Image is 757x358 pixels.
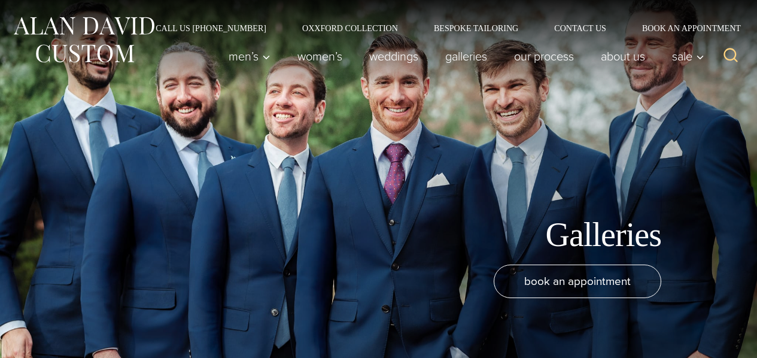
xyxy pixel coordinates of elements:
a: weddings [356,44,432,68]
nav: Secondary Navigation [138,24,745,32]
a: Book an Appointment [624,24,745,32]
a: Contact Us [536,24,624,32]
h1: Galleries [546,215,662,255]
span: Sale [672,50,704,62]
a: About Us [588,44,659,68]
a: Women’s [284,44,356,68]
img: Alan David Custom [12,13,156,66]
span: Men’s [229,50,270,62]
a: Galleries [432,44,501,68]
button: View Search Form [716,42,745,71]
a: Call Us [PHONE_NUMBER] [138,24,284,32]
a: Oxxford Collection [284,24,416,32]
nav: Primary Navigation [215,44,711,68]
span: book an appointment [524,272,631,290]
a: Bespoke Tailoring [416,24,536,32]
a: Our Process [501,44,588,68]
a: book an appointment [494,265,661,298]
